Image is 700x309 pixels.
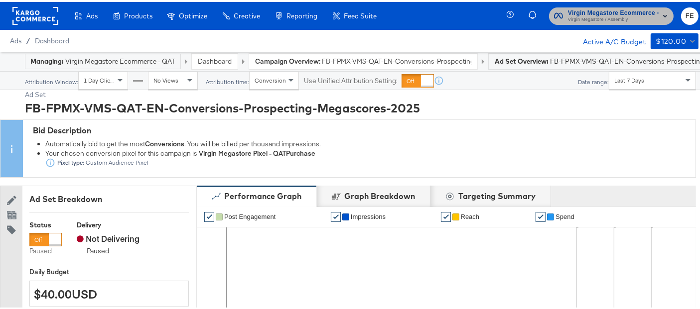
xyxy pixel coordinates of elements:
strong: Campaign Overview: [255,55,320,64]
span: Products [124,10,152,18]
div: Active A/C Budget [572,31,646,46]
strong: Ad Set Overview: [495,55,549,63]
span: Virgin Megastore / Assembly [568,14,659,22]
div: FB-FPMX-VMS-QAT-EN-Conversions-Prospecting-Megascores-2025 [25,98,696,114]
div: Attribution time: [205,77,249,84]
sub: Paused [87,244,109,253]
div: Custom Audience Pixel [55,158,149,165]
label: Daily Budget [29,265,189,275]
div: Bid Description [33,123,691,134]
div: Attribution Window: [24,77,78,84]
span: Creative [234,10,260,18]
span: 1 Day Clicks [84,75,116,82]
span: Post Engagement [224,211,276,218]
a: Dashboard [198,55,232,64]
div: Automatically bid to get the most . You will be billed per thousand impressions. [45,138,691,147]
span: Reporting [286,10,317,18]
div: Date range: [577,77,609,84]
a: ✔ [331,210,341,220]
span: FB-FPMX-VMS-QAT-EN-Conversions-Prospecting-Megascores-2025 [322,55,471,64]
button: $120.00 [651,31,699,47]
button: FE [681,5,699,23]
strong: Virgin Megastore Pixel - QAT Purchase [199,147,315,156]
a: ✔ [441,210,451,220]
span: Virgin Megastore Ecommerce - QAT [568,6,659,16]
div: Targeting Summary [458,189,536,200]
strong: Conversions [145,138,184,147]
span: Last 7 Days [614,75,644,82]
span: Conversion [255,75,286,82]
div: Virgin Megastore Ecommerce - QAT [30,55,175,64]
div: Graph Breakdown [344,189,415,200]
a: ✔ [536,210,546,220]
span: Impressions [351,211,386,218]
strong: Pixel type: [57,157,84,165]
a: Campaign Overview: FB-FPMX-VMS-QAT-EN-Conversions-Prospecting-Megascores-2025 [255,55,471,64]
span: Spend [556,211,574,218]
span: No Views [153,75,178,82]
span: / [21,35,35,43]
span: FE [685,8,695,20]
strong: Managing: [30,55,64,63]
span: FB-FPMX-VMS-QAT-EN-Conversions-Prospecting-Megascores-2025 [550,55,700,64]
a: Dashboard [35,35,69,43]
div: Your chosen conversion pixel for this campaign is [45,147,691,166]
span: Reach [461,211,480,218]
div: Status [29,218,62,228]
span: Ads [86,10,98,18]
label: Paused [29,244,62,254]
button: Virgin Megastore Ecommerce - QATVirgin Megastore / Assembly [549,5,674,23]
span: Optimize [179,10,207,18]
label: Use Unified Attribution Setting: [304,74,398,84]
div: Ad Set Breakdown [29,192,189,203]
span: Not Delivering [77,231,140,242]
span: Ads [10,35,21,43]
a: ✔ [204,210,214,220]
div: Delivery [77,218,140,228]
div: Performance Graph [224,189,301,200]
span: Feed Suite [344,10,377,18]
div: Ad Set [25,88,696,98]
div: $120.00 [656,33,686,46]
